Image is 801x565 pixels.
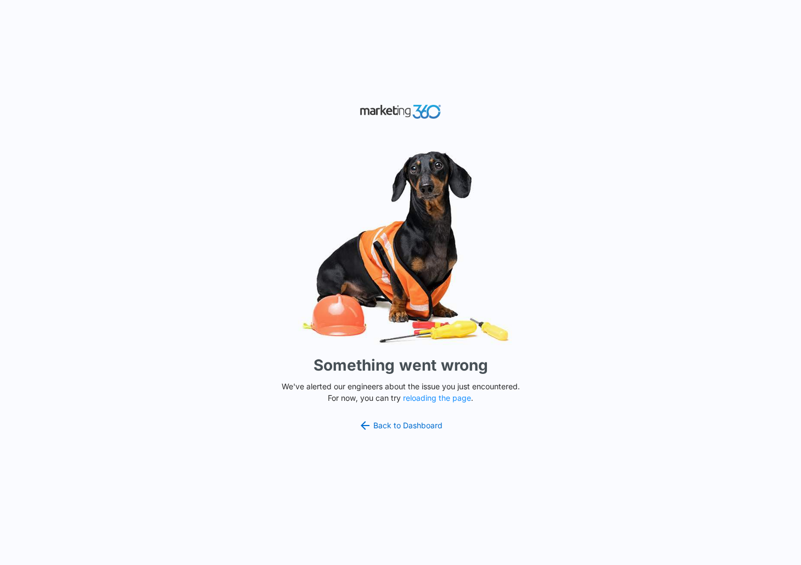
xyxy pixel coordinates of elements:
[403,394,471,402] button: reloading the page
[360,102,442,121] img: Marketing 360 Logo
[236,144,565,349] img: Sad Dog
[277,381,524,404] p: We've alerted our engineers about the issue you just encountered. For now, you can try .
[313,354,488,377] h1: Something went wrong
[359,419,443,432] a: Back to Dashboard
